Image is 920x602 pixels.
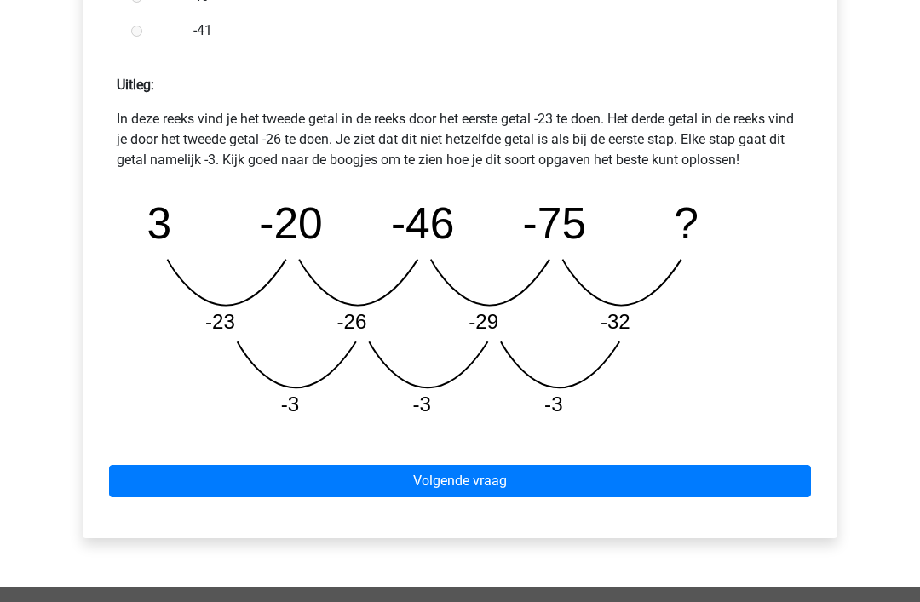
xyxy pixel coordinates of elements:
[205,310,235,333] tspan: -23
[337,310,367,333] tspan: -26
[117,109,803,170] p: In deze reeks vind je het tweede getal in de reeks door het eerste getal -23 te doen. Het derde g...
[281,393,300,416] tspan: -3
[545,393,564,416] tspan: -3
[109,465,811,497] a: Volgende vraag
[469,310,499,333] tspan: -29
[147,198,172,248] tspan: 3
[675,198,699,248] tspan: ?
[391,198,455,248] tspan: -46
[117,77,154,93] strong: Uitleg:
[413,393,432,416] tspan: -3
[601,310,630,333] tspan: -32
[523,198,587,248] tspan: -75
[193,20,783,41] label: -41
[259,198,323,248] tspan: -20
